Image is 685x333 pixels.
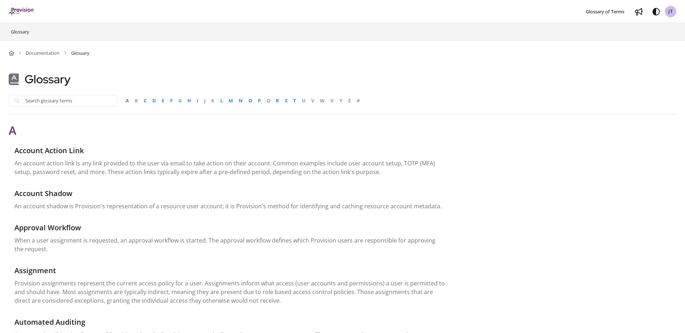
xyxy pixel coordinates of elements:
span: D [152,97,156,104]
p: When a user assignment is requested, an approval workflow is started. The approval workflow defin... [14,236,445,253]
span: Q [266,97,270,104]
span: Glossary [71,49,90,57]
a: Glossary [10,27,30,36]
div: Account Shadow [14,188,445,199]
span: E [162,97,164,104]
a: Documentation [26,49,60,57]
span: Y [339,97,342,104]
span: B [135,97,138,104]
span: JT [668,8,673,15]
span: S [285,97,287,104]
span: A [126,97,129,104]
input: Search glossary terms [9,95,117,107]
span: O [248,97,252,104]
img: brand logo [9,8,34,15]
span: M [229,97,233,104]
div: Approval Workflow [14,222,445,233]
p: An account action link is any link provided to the user via email to take action on their account... [14,159,445,176]
span: # [357,97,360,104]
p: Provision assignments represent the current access policy for a user. Assignments inform what acc... [14,279,445,305]
span: C [144,97,147,104]
span: H [187,97,191,104]
div: Assignment [14,265,445,276]
p: An account shadow is Provision's representation of a resource user account; it is Provision's met... [14,202,442,210]
span: P [258,97,261,104]
span: T [293,97,296,104]
button: JT [665,6,676,17]
a: Home [9,49,14,57]
span: G [178,97,182,104]
h1: Glossary [25,70,70,89]
span: U [302,97,305,104]
span: N [239,97,243,104]
span: V [311,97,314,104]
button: Theme options [650,6,662,17]
span: Z [348,97,351,104]
span: X [330,97,334,104]
a: Whats new [633,6,645,17]
span: L [220,97,223,104]
span: I [197,97,198,104]
span: F [170,97,173,104]
div: Automated Auditing [14,316,445,328]
span: Glossary of Terms [586,8,624,15]
a: Project logo [9,8,34,16]
div: Account Action Link [14,145,445,156]
span: J [204,97,205,104]
span: W [320,97,325,104]
span: R [276,97,279,104]
span: K [211,97,214,104]
div: A [9,121,451,139]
